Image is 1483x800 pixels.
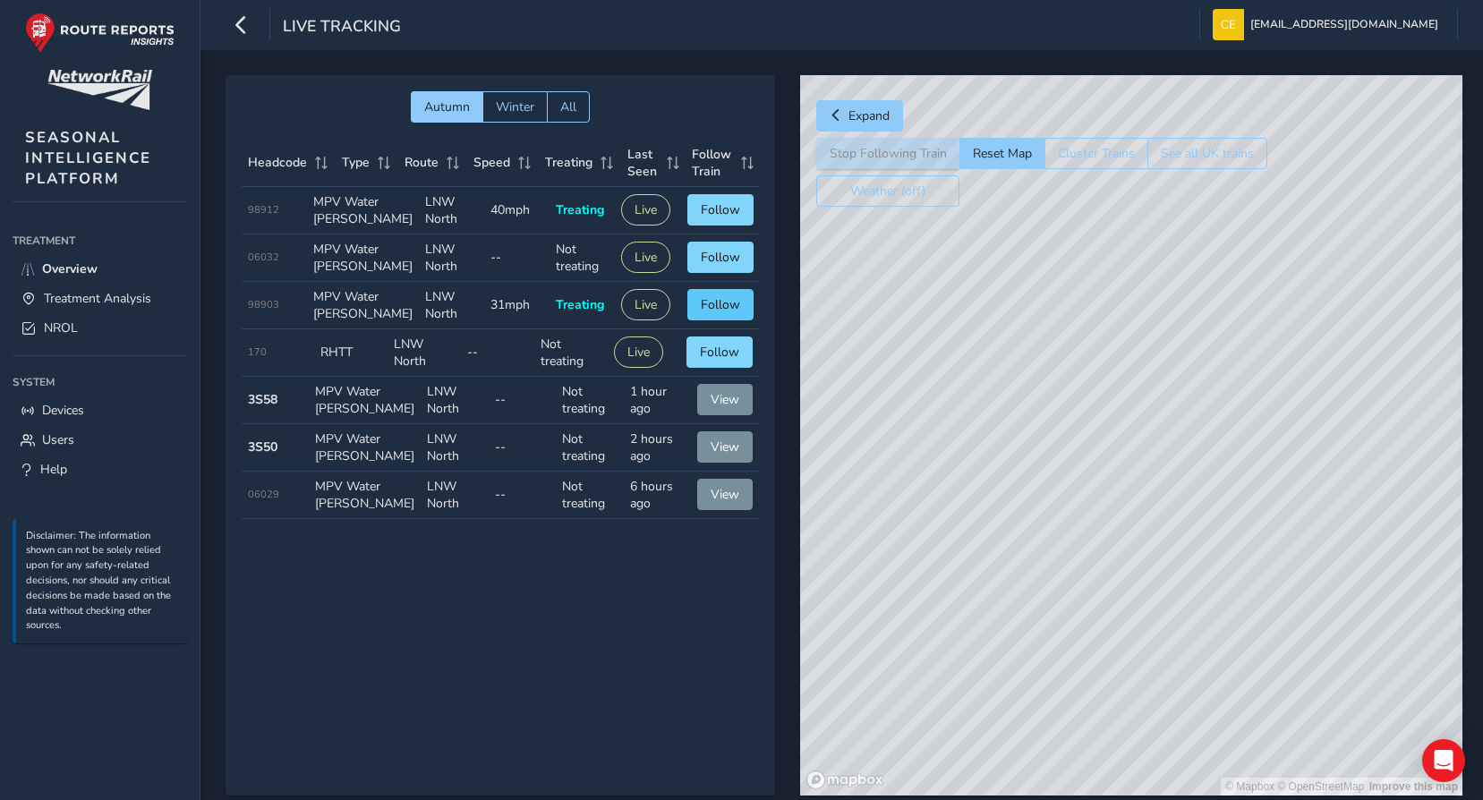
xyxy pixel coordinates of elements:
td: MPV Water [PERSON_NAME] [309,377,421,424]
button: Live [614,336,663,368]
div: System [13,369,187,396]
button: [EMAIL_ADDRESS][DOMAIN_NAME] [1213,9,1445,40]
td: LNW North [419,282,484,329]
span: 98903 [248,298,279,311]
strong: 3S50 [248,438,277,455]
a: Help [13,455,187,484]
span: Follow [700,344,739,361]
span: View [711,391,739,408]
td: MPV Water [PERSON_NAME] [307,282,419,329]
span: View [711,486,739,503]
span: Follow Train [692,146,735,180]
button: Cluster Trains [1044,138,1147,169]
td: 2 hours ago [624,424,692,472]
span: Autumn [424,98,470,115]
span: View [711,438,739,455]
span: Live Tracking [283,15,401,40]
button: View [697,384,753,415]
td: LNW North [388,329,461,377]
span: Devices [42,402,84,419]
td: MPV Water [PERSON_NAME] [307,187,419,234]
button: Follow [687,289,754,320]
span: Route [405,154,439,171]
button: Follow [687,194,754,226]
span: Overview [42,260,98,277]
td: LNW North [421,377,489,424]
td: Not treating [556,424,624,472]
td: LNW North [419,234,484,282]
img: customer logo [47,70,152,110]
button: Autumn [411,91,482,123]
span: Last Seen [627,146,661,180]
span: Speed [473,154,510,171]
td: -- [489,424,557,472]
span: Treatment Analysis [44,290,151,307]
button: Live [621,289,670,320]
span: Treating [545,154,592,171]
span: 06029 [248,488,279,501]
td: MPV Water [PERSON_NAME] [309,472,421,519]
td: MPV Water [PERSON_NAME] [307,234,419,282]
div: Open Intercom Messenger [1422,739,1465,782]
td: LNW North [421,472,489,519]
td: 1 hour ago [624,377,692,424]
button: Reset Map [959,138,1044,169]
span: Headcode [248,154,307,171]
span: NROL [44,319,78,336]
td: -- [489,377,557,424]
button: Winter [482,91,547,123]
td: Not treating [534,329,608,377]
button: Expand [816,100,903,132]
div: Treatment [13,227,187,254]
td: -- [489,472,557,519]
span: 06032 [248,251,279,264]
td: 6 hours ago [624,472,692,519]
td: LNW North [419,187,484,234]
td: 31mph [484,282,550,329]
td: LNW North [421,424,489,472]
button: View [697,431,753,463]
td: Not treating [556,377,624,424]
span: All [560,98,576,115]
button: View [697,479,753,510]
button: Follow [687,242,754,273]
td: RHTT [314,329,388,377]
span: Follow [701,296,740,313]
button: Follow [686,336,753,368]
td: MPV Water [PERSON_NAME] [309,424,421,472]
a: Treatment Analysis [13,284,187,313]
span: SEASONAL INTELLIGENCE PLATFORM [25,127,151,189]
a: Devices [13,396,187,425]
button: Live [621,194,670,226]
span: Type [342,154,370,171]
img: diamond-layout [1213,9,1244,40]
span: Winter [496,98,534,115]
strong: 3S58 [248,391,277,408]
td: -- [461,329,534,377]
button: Weather (off) [816,175,959,207]
td: Not treating [550,234,615,282]
span: Help [40,461,67,478]
span: Follow [701,201,740,218]
a: Overview [13,254,187,284]
td: -- [484,234,550,282]
p: Disclaimer: The information shown can not be solely relied upon for any safety-related decisions,... [26,529,178,634]
span: Treating [556,296,604,313]
span: Treating [556,201,604,218]
span: Users [42,431,74,448]
td: 40mph [484,187,550,234]
a: NROL [13,313,187,343]
img: rr logo [25,13,175,53]
td: Not treating [556,472,624,519]
span: Expand [848,107,890,124]
button: Live [621,242,670,273]
span: [EMAIL_ADDRESS][DOMAIN_NAME] [1250,9,1438,40]
a: Users [13,425,187,455]
span: 98912 [248,203,279,217]
span: Follow [701,249,740,266]
button: All [547,91,590,123]
button: See all UK trains [1147,138,1267,169]
span: 170 [248,345,267,359]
